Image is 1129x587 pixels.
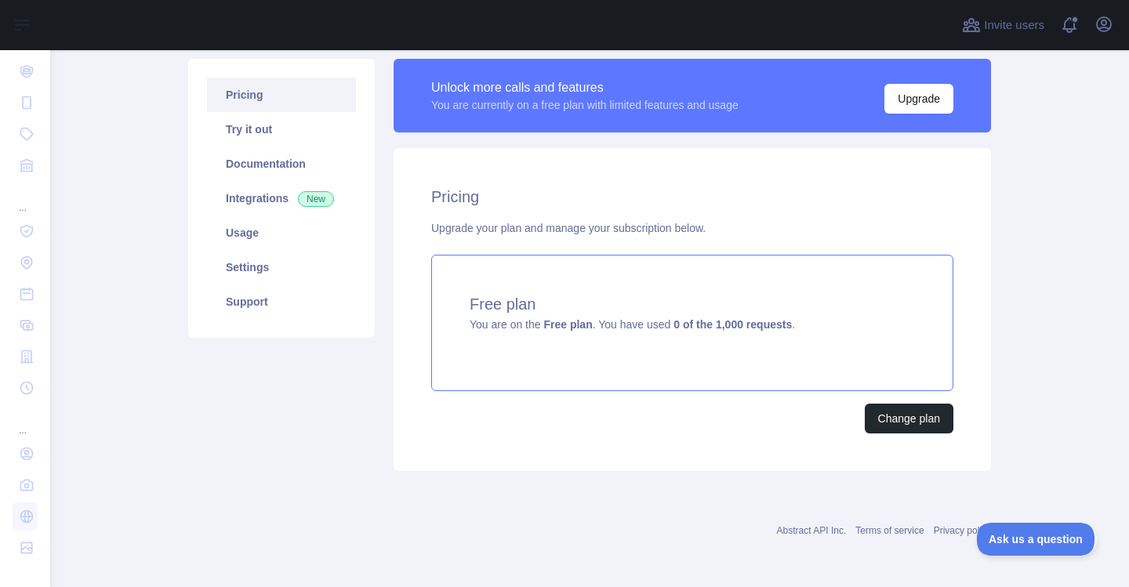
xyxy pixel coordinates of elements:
[865,404,953,433] button: Change plan
[977,523,1098,556] iframe: Toggle Customer Support
[431,78,739,97] div: Unlock more calls and features
[431,220,953,236] div: Upgrade your plan and manage your subscription below.
[884,84,953,114] button: Upgrade
[298,191,334,207] span: New
[207,78,356,112] a: Pricing
[13,183,38,214] div: ...
[959,13,1047,38] button: Invite users
[207,284,356,319] a: Support
[207,216,356,250] a: Usage
[777,525,847,536] a: Abstract API Inc.
[207,147,356,181] a: Documentation
[207,112,356,147] a: Try it out
[431,97,739,113] div: You are currently on a free plan with limited features and usage
[207,250,356,284] a: Settings
[984,16,1044,34] span: Invite users
[431,186,953,208] h2: Pricing
[470,318,795,331] span: You are on the . You have used .
[673,318,792,331] strong: 0 of the 1,000 requests
[855,525,924,536] a: Terms of service
[934,525,991,536] a: Privacy policy
[543,318,592,331] strong: Free plan
[470,293,915,315] h4: Free plan
[207,181,356,216] a: Integrations New
[13,405,38,437] div: ...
